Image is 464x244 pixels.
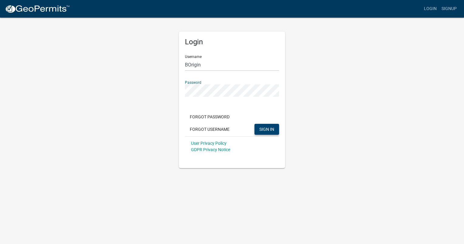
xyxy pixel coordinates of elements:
[185,38,279,46] h5: Login
[191,141,227,146] a: User Privacy Policy
[421,3,439,15] a: Login
[254,124,279,135] button: SIGN IN
[191,147,230,152] a: GDPR Privacy Notice
[185,111,234,122] button: Forgot Password
[259,127,274,131] span: SIGN IN
[439,3,459,15] a: Signup
[185,124,234,135] button: Forgot Username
